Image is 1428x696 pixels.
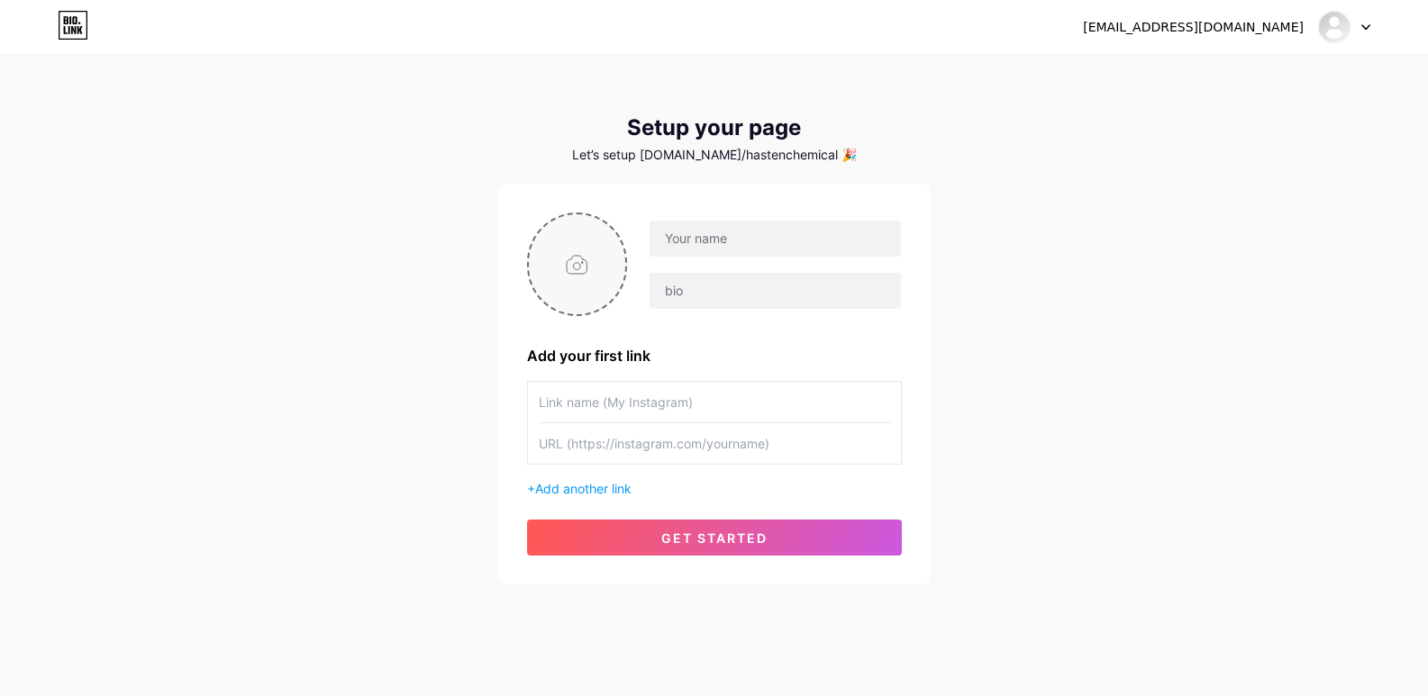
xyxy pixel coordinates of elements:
div: Setup your page [498,115,931,140]
span: Add another link [535,481,632,496]
span: get started [661,530,768,546]
div: [EMAIL_ADDRESS][DOMAIN_NAME] [1083,18,1304,37]
img: hastenchemical [1317,10,1351,44]
input: bio [650,273,900,309]
input: URL (https://instagram.com/yourname) [539,423,890,464]
div: + [527,479,902,498]
div: Let’s setup [DOMAIN_NAME]/hastenchemical 🎉 [498,148,931,162]
input: Link name (My Instagram) [539,382,890,422]
button: get started [527,520,902,556]
div: Add your first link [527,345,902,366]
input: Your name [650,221,900,257]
